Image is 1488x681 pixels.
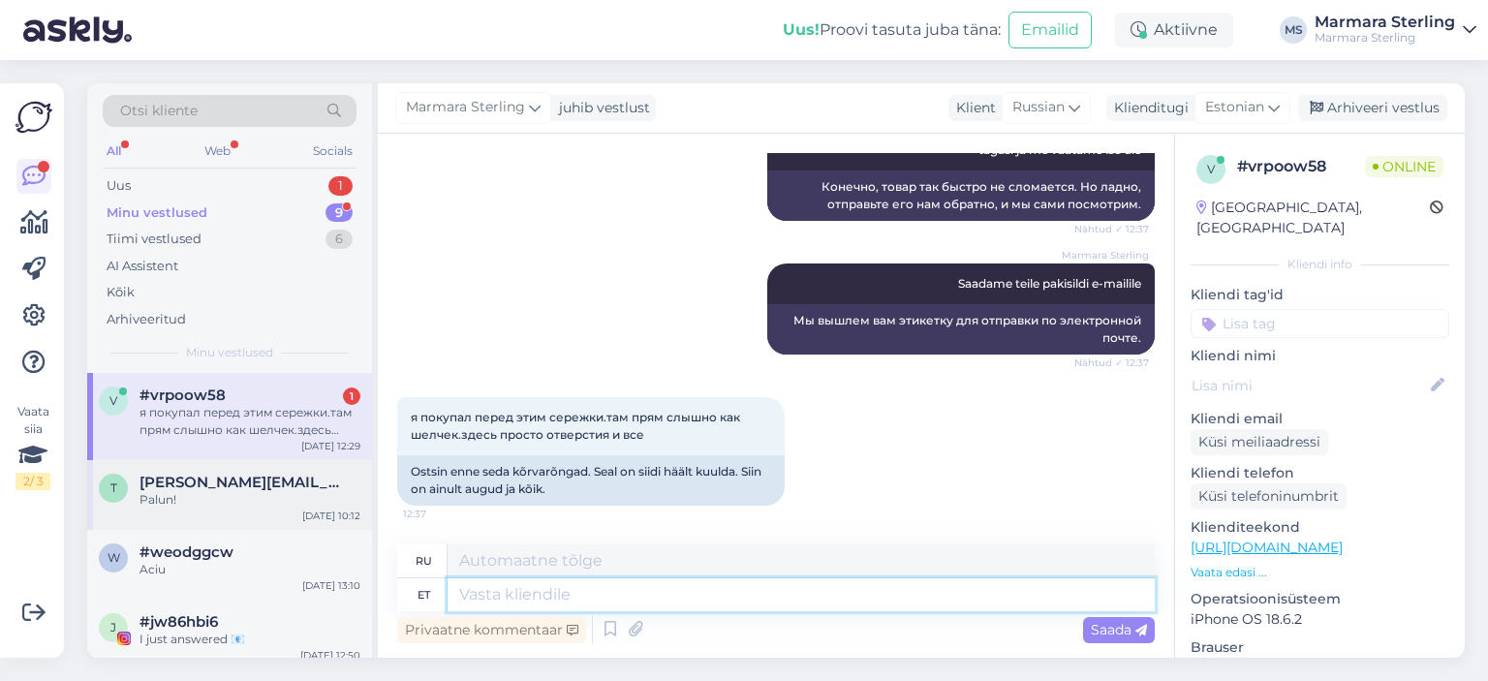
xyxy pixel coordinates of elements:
span: Minu vestlused [186,344,273,361]
span: Nähtud ✓ 12:37 [1074,222,1149,236]
span: я покупал перед этим сережки.там прям слышно как шелчек.здесь просто отверстия и все [411,410,743,442]
div: [DATE] 13:10 [302,578,360,593]
div: Klienditugi [1106,98,1189,118]
span: Saadame teile pakisildi e-mailile [958,276,1141,291]
div: Vaata siia [15,403,50,490]
b: Uus! [783,20,820,39]
div: # vrpoow58 [1237,155,1365,178]
p: Vaata edasi ... [1191,564,1449,581]
div: Socials [309,139,356,164]
div: Aktiivne [1115,13,1233,47]
span: Saada [1091,621,1147,638]
p: Kliendi email [1191,409,1449,429]
div: 1 [328,176,353,196]
div: Marmara Sterling [1315,30,1455,46]
span: w [108,550,120,565]
div: 1 [343,387,360,405]
div: Web [201,139,234,164]
span: Marmara Sterling [1062,248,1149,263]
div: ru [416,544,432,577]
div: Tiimi vestlused [107,230,201,249]
input: Lisa nimi [1192,375,1427,396]
div: Kliendi info [1191,256,1449,273]
div: Мы вышлем вам этикетку для отправки по электронной почте. [767,304,1155,355]
span: v [109,393,117,408]
span: #jw86hbi6 [139,613,218,631]
div: I just answered 📧 [139,631,360,648]
div: Küsi meiliaadressi [1191,429,1328,455]
span: Russian [1012,97,1065,118]
input: Lisa tag [1191,309,1449,338]
div: Uus [107,176,131,196]
div: Aciu [139,561,360,578]
div: Minu vestlused [107,203,207,223]
div: All [103,139,125,164]
p: Kliendi telefon [1191,463,1449,483]
div: et [418,578,430,611]
p: Operatsioonisüsteem [1191,589,1449,609]
span: Online [1365,156,1443,177]
div: [DATE] 12:50 [300,648,360,663]
div: Конечно, товар так быстро не сломается. Но ладно, отправьте его нам обратно, и мы сами посмотрим. [767,170,1155,221]
p: Klienditeekond [1191,517,1449,538]
span: Otsi kliente [120,101,198,121]
span: tanya-solnce5@mail.ru [139,474,341,491]
div: 9 [325,203,353,223]
p: Kliendi nimi [1191,346,1449,366]
div: 6 [325,230,353,249]
div: 2 / 3 [15,473,50,490]
span: 12:37 [403,507,476,521]
span: t [110,480,117,495]
span: #vrpoow58 [139,387,226,404]
p: Brauser [1191,637,1449,658]
span: #weodggcw [139,543,233,561]
div: [GEOGRAPHIC_DATA], [GEOGRAPHIC_DATA] [1196,198,1430,238]
div: Arhiveeri vestlus [1298,95,1447,121]
div: AI Assistent [107,257,178,276]
div: Ostsin enne seda kõrvarõngad. Seal on siidi häält kuulda. Siin on ainult augud ja kõik. [397,455,785,506]
span: Nähtud ✓ 12:37 [1074,356,1149,370]
div: Privaatne kommentaar [397,617,586,643]
div: [DATE] 12:29 [301,439,360,453]
div: juhib vestlust [551,98,650,118]
div: Proovi tasuta juba täna: [783,18,1001,42]
div: Arhiveeritud [107,310,186,329]
p: Kliendi tag'id [1191,285,1449,305]
div: [DATE] 10:12 [302,509,360,523]
div: Palun! [139,491,360,509]
img: Askly Logo [15,99,52,136]
div: Marmara Sterling [1315,15,1455,30]
button: Emailid [1008,12,1092,48]
span: Marmara Sterling [406,97,525,118]
a: [URL][DOMAIN_NAME] [1191,539,1343,556]
div: я покупал перед этим сережки.там прям слышно как шелчек.здесь просто отверстия и все [139,404,360,439]
p: iPhone OS 18.6.2 [1191,609,1449,630]
span: j [110,620,116,635]
div: Klient [948,98,996,118]
a: Marmara SterlingMarmara Sterling [1315,15,1476,46]
div: Kõik [107,283,135,302]
div: Küsi telefoninumbrit [1191,483,1347,510]
div: MS [1280,16,1307,44]
span: Estonian [1205,97,1264,118]
span: v [1207,162,1215,176]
